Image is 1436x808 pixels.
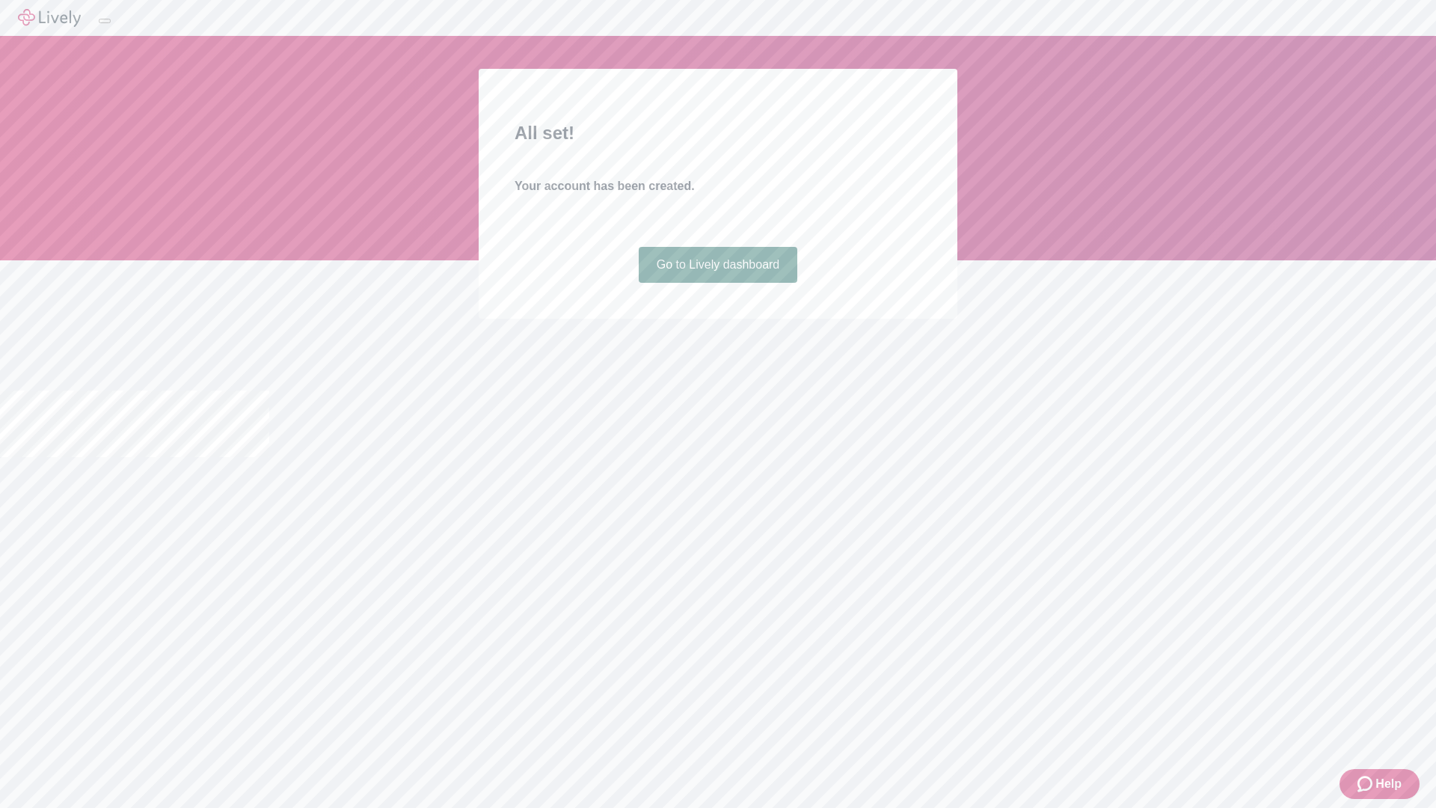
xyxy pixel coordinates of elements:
[1340,769,1420,799] button: Zendesk support iconHelp
[1357,775,1375,793] svg: Zendesk support icon
[99,19,111,23] button: Log out
[515,177,921,195] h4: Your account has been created.
[515,120,921,147] h2: All set!
[1375,775,1402,793] span: Help
[18,9,81,27] img: Lively
[639,247,798,283] a: Go to Lively dashboard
